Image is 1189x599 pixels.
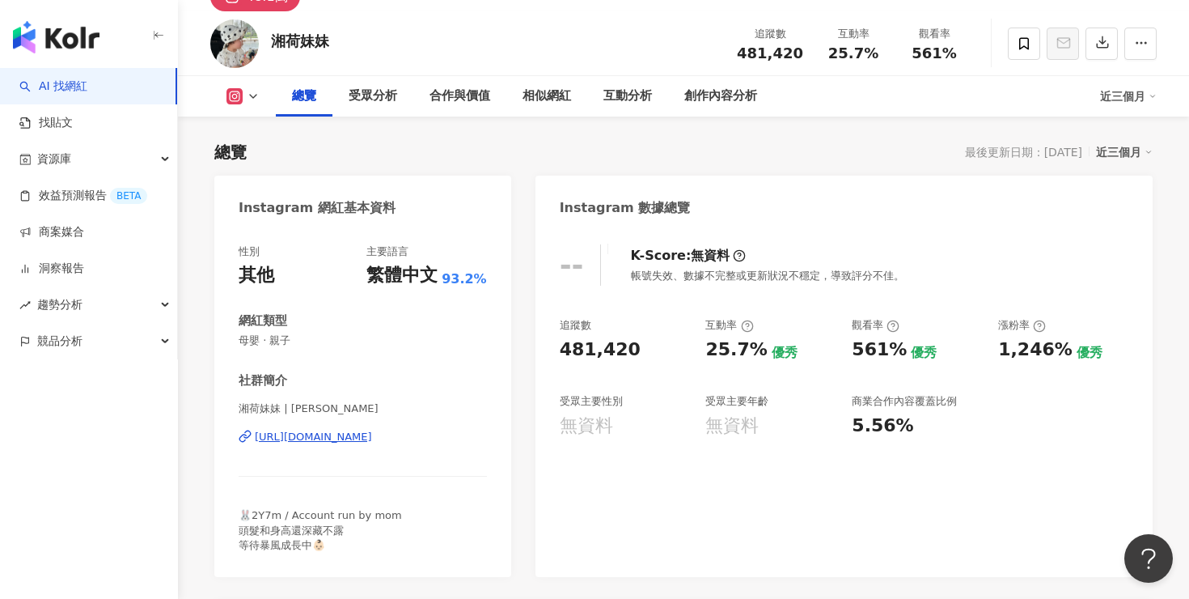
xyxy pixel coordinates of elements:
[560,338,641,363] div: 481,420
[560,318,591,333] div: 追蹤數
[852,414,913,439] div: 5.56%
[560,414,613,439] div: 無資料
[19,299,31,311] span: rise
[965,146,1082,159] div: 最後更新日期：[DATE]
[292,87,316,106] div: 總覽
[239,401,487,416] span: 湘荷妹妹 | [PERSON_NAME]
[214,141,247,164] div: 總覽
[239,372,287,389] div: 社群簡介
[1100,83,1157,109] div: 近三個月
[684,87,757,106] div: 創作內容分析
[349,87,397,106] div: 受眾分析
[1096,142,1153,163] div: 近三個月
[737,45,803,62] span: 481,420
[911,344,937,362] div: 優秀
[603,87,652,106] div: 互動分析
[19,261,84,277] a: 洞察報告
[429,87,490,106] div: 合作與價值
[560,249,584,282] div: --
[523,87,571,106] div: 相似網紅
[560,199,691,217] div: Instagram 數據總覽
[705,338,767,363] div: 25.7%
[37,141,71,177] span: 資源庫
[823,26,884,42] div: 互動率
[19,79,87,95] a: searchAI 找網紅
[631,269,904,283] div: 帳號失效、數據不完整或更新狀況不穩定，導致評分不佳。
[705,394,768,409] div: 受眾主要年齡
[1124,534,1173,583] iframe: Help Scout Beacon - Open
[852,394,957,409] div: 商業合作內容覆蓋比例
[772,344,798,362] div: 優秀
[255,430,372,444] div: [URL][DOMAIN_NAME]
[903,26,965,42] div: 觀看率
[1077,344,1102,362] div: 優秀
[19,224,84,240] a: 商案媒合
[19,115,73,131] a: 找貼文
[366,263,438,288] div: 繁體中文
[852,338,907,363] div: 561%
[737,26,803,42] div: 追蹤數
[13,21,99,53] img: logo
[852,318,899,333] div: 觀看率
[210,19,259,68] img: KOL Avatar
[239,199,396,217] div: Instagram 網紅基本資料
[998,338,1073,363] div: 1,246%
[705,414,759,439] div: 無資料
[442,270,487,288] span: 93.2%
[19,188,147,204] a: 效益預測報告BETA
[239,333,487,348] span: 母嬰 · 親子
[239,430,487,444] a: [URL][DOMAIN_NAME]
[37,323,83,359] span: 競品分析
[271,31,329,51] div: 湘荷妹妹
[239,263,274,288] div: 其他
[239,312,287,329] div: 網紅類型
[998,318,1046,333] div: 漲粉率
[560,394,623,409] div: 受眾主要性別
[366,244,408,259] div: 主要語言
[631,247,747,265] div: K-Score :
[828,45,878,62] span: 25.7%
[691,247,730,265] div: 無資料
[705,318,753,333] div: 互動率
[37,287,83,323] span: 趨勢分析
[239,244,260,259] div: 性別
[239,509,402,550] span: 🐰2Y7m / Account run by mom 頭髮和身高還深藏不露 等待暴風成長中👶🏻
[912,45,957,62] span: 561%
